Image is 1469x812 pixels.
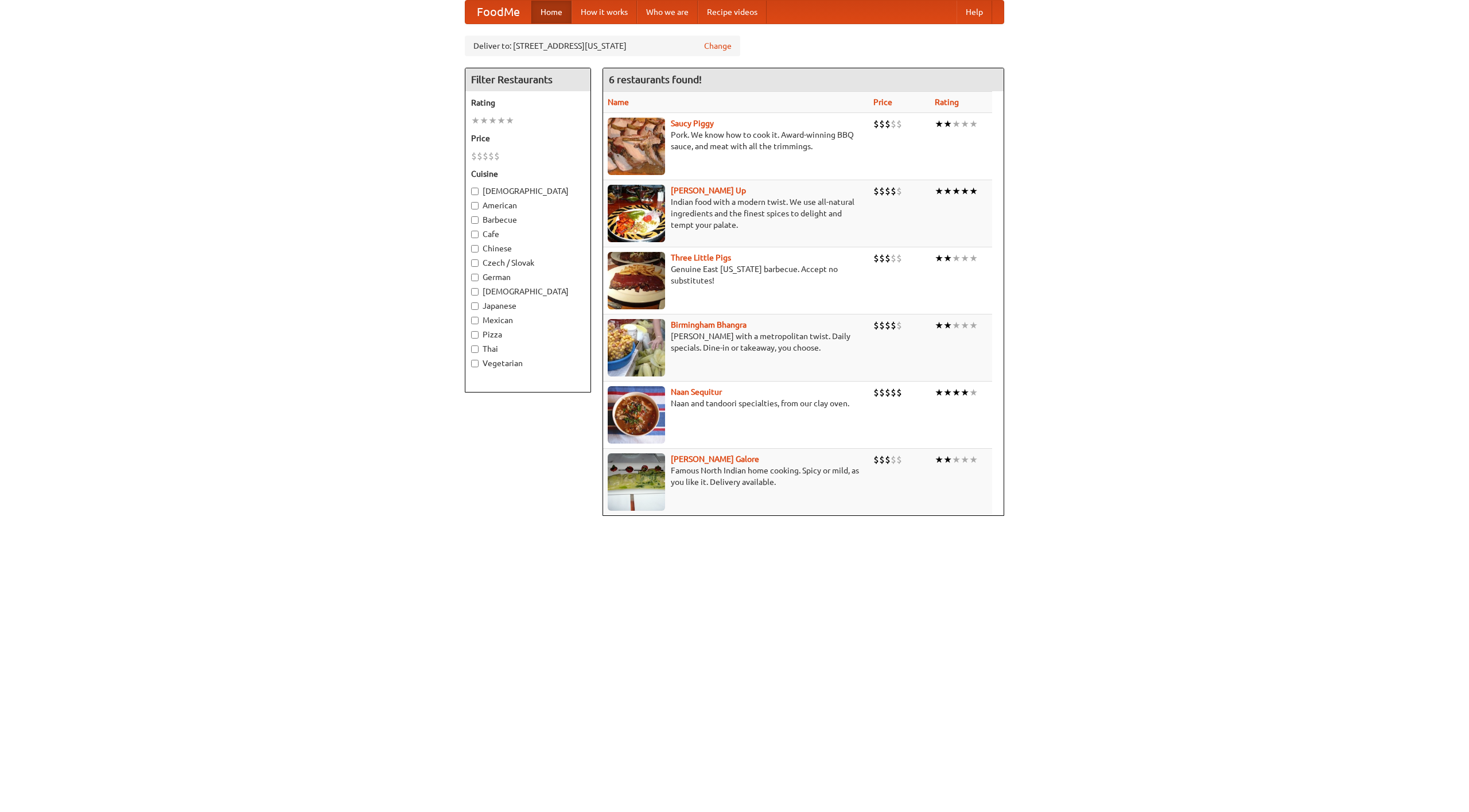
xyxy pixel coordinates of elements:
[471,271,585,283] label: German
[608,252,665,309] img: littlepigs.jpg
[969,118,978,130] li: ★
[952,453,961,466] li: ★
[608,129,864,152] p: Pork. We know how to cook it. Award-winning BBQ sauce, and meat with all the trimmings.
[608,319,665,376] img: bhangra.jpg
[471,259,479,267] input: Czech / Slovak
[497,114,506,127] li: ★
[873,118,879,130] li: $
[952,319,961,332] li: ★
[608,398,864,409] p: Naan and tandoori specialties, from our clay oven.
[879,185,885,197] li: $
[896,453,902,466] li: $
[873,185,879,197] li: $
[471,133,585,144] h5: Price
[494,150,500,162] li: $
[471,274,479,281] input: German
[608,465,864,488] p: Famous North Indian home cooking. Spicy or mild, as you like it. Delivery available.
[471,300,585,312] label: Japanese
[879,386,885,399] li: $
[465,1,531,24] a: FoodMe
[969,319,978,332] li: ★
[671,320,747,329] a: Birmingham Bhangra
[471,288,479,296] input: [DEMOGRAPHIC_DATA]
[671,454,759,464] a: [PERSON_NAME] Galore
[952,185,961,197] li: ★
[471,245,479,252] input: Chinese
[891,185,896,197] li: $
[698,1,767,24] a: Recipe videos
[935,319,943,332] li: ★
[891,453,896,466] li: $
[969,453,978,466] li: ★
[471,214,585,226] label: Barbecue
[572,1,637,24] a: How it works
[608,453,665,511] img: currygalore.jpg
[471,257,585,269] label: Czech / Slovak
[609,74,702,85] ng-pluralize: 6 restaurants found!
[608,386,665,444] img: naansequitur.jpg
[483,150,488,162] li: $
[873,319,879,332] li: $
[891,319,896,332] li: $
[935,118,943,130] li: ★
[471,358,585,369] label: Vegetarian
[957,1,992,24] a: Help
[471,114,480,127] li: ★
[885,386,891,399] li: $
[465,36,740,56] div: Deliver to: [STREET_ADDRESS][US_STATE]
[471,216,479,224] input: Barbecue
[471,286,585,297] label: [DEMOGRAPHIC_DATA]
[465,68,590,91] h4: Filter Restaurants
[488,150,494,162] li: $
[531,1,572,24] a: Home
[471,97,585,108] h5: Rating
[943,319,952,332] li: ★
[891,386,896,399] li: $
[471,302,479,310] input: Japanese
[471,202,479,209] input: American
[637,1,698,24] a: Who we are
[671,119,714,128] b: Saucy Piggy
[935,386,943,399] li: ★
[935,185,943,197] li: ★
[471,150,477,162] li: $
[879,319,885,332] li: $
[943,118,952,130] li: ★
[671,186,746,195] a: [PERSON_NAME] Up
[885,185,891,197] li: $
[935,453,943,466] li: ★
[891,252,896,265] li: $
[704,40,732,52] a: Change
[506,114,514,127] li: ★
[961,118,969,130] li: ★
[885,252,891,265] li: $
[969,185,978,197] li: ★
[873,453,879,466] li: $
[471,314,585,326] label: Mexican
[952,252,961,265] li: ★
[961,185,969,197] li: ★
[671,253,731,262] b: Three Little Pigs
[471,168,585,180] h5: Cuisine
[488,114,497,127] li: ★
[943,453,952,466] li: ★
[608,98,629,107] a: Name
[477,150,483,162] li: $
[471,231,479,238] input: Cafe
[961,386,969,399] li: ★
[952,386,961,399] li: ★
[896,118,902,130] li: $
[873,386,879,399] li: $
[879,118,885,130] li: $
[608,185,665,242] img: curryup.jpg
[471,360,479,367] input: Vegetarian
[935,252,943,265] li: ★
[471,185,585,197] label: [DEMOGRAPHIC_DATA]
[952,118,961,130] li: ★
[471,343,585,355] label: Thai
[608,196,864,231] p: Indian food with a modern twist. We use all-natural ingredients and the finest spices to delight ...
[943,185,952,197] li: ★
